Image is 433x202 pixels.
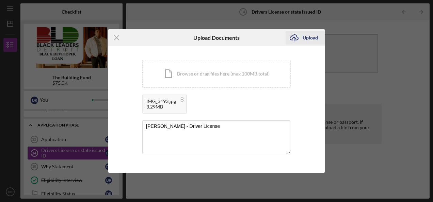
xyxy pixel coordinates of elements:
button: Upload [286,31,325,45]
div: Upload [303,31,318,45]
div: 3.29MB [146,104,176,110]
h6: Upload Documents [193,35,240,41]
textarea: [PERSON_NAME] - Driver License [142,120,290,154]
div: IMG_3193.jpg [146,99,176,104]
